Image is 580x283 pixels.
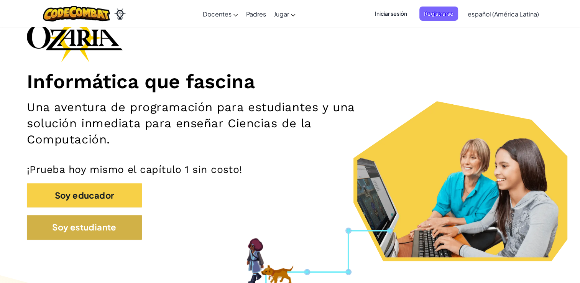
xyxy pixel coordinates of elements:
[464,3,543,24] a: español (América Latina)
[27,215,142,239] button: Soy estudiante
[242,3,269,24] a: Padres
[27,70,553,94] h1: Informática que fascina
[273,10,289,18] span: Jugar
[370,7,412,21] button: Iniciar sesión
[27,183,142,207] button: Soy educador
[27,99,380,148] h2: Una aventura de programación para estudiantes y una solución inmediata para enseñar Ciencias de l...
[468,10,539,18] span: español (América Latina)
[202,10,231,18] span: Docentes
[27,13,123,62] img: Ozaria branding logo
[199,3,242,24] a: Docentes
[43,6,110,21] img: CodeCombat logo
[269,3,299,24] a: Jugar
[114,8,126,20] img: Ozaria
[419,7,458,21] button: Registrarse
[27,163,553,176] p: ¡Prueba hoy mismo el capítulo 1 sin costo!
